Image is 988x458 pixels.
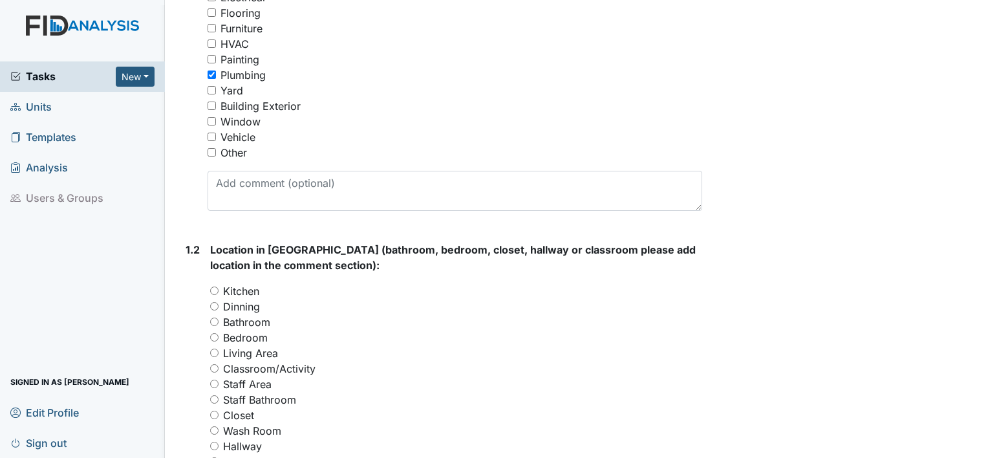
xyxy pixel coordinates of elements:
[223,314,270,330] label: Bathroom
[223,345,278,361] label: Living Area
[220,129,255,145] div: Vehicle
[10,372,129,392] span: Signed in as [PERSON_NAME]
[220,36,249,52] div: HVAC
[220,98,301,114] div: Building Exterior
[220,83,243,98] div: Yard
[208,71,216,79] input: Plumbing
[220,52,259,67] div: Painting
[223,283,259,299] label: Kitchen
[210,333,219,342] input: Bedroom
[186,242,200,257] label: 1.2
[210,318,219,326] input: Bathroom
[223,330,268,345] label: Bedroom
[210,442,219,450] input: Hallway
[10,69,116,84] a: Tasks
[208,24,216,32] input: Furniture
[10,127,76,147] span: Templates
[223,361,316,376] label: Classroom/Activity
[210,380,219,388] input: Staff Area
[223,408,254,423] label: Closet
[220,21,263,36] div: Furniture
[210,364,219,373] input: Classroom/Activity
[116,67,155,87] button: New
[208,102,216,110] input: Building Exterior
[210,411,219,419] input: Closet
[10,402,79,422] span: Edit Profile
[223,299,260,314] label: Dinning
[223,439,262,454] label: Hallway
[220,145,247,160] div: Other
[10,433,67,453] span: Sign out
[10,158,68,178] span: Analysis
[220,114,261,129] div: Window
[208,8,216,17] input: Flooring
[208,133,216,141] input: Vehicle
[210,243,696,272] span: Location in [GEOGRAPHIC_DATA] (bathroom, bedroom, closet, hallway or classroom please add locatio...
[210,349,219,357] input: Living Area
[208,55,216,63] input: Painting
[208,117,216,125] input: Window
[223,376,272,392] label: Staff Area
[220,5,261,21] div: Flooring
[210,395,219,404] input: Staff Bathroom
[220,67,266,83] div: Plumbing
[210,287,219,295] input: Kitchen
[223,423,281,439] label: Wash Room
[210,426,219,435] input: Wash Room
[208,86,216,94] input: Yard
[210,302,219,311] input: Dinning
[208,148,216,157] input: Other
[208,39,216,48] input: HVAC
[223,392,296,408] label: Staff Bathroom
[10,97,52,117] span: Units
